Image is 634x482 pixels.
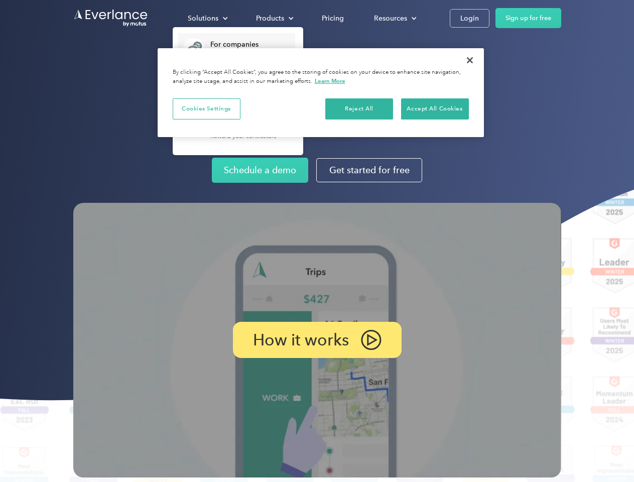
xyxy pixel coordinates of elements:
[495,8,561,28] a: Sign up for free
[74,60,124,81] input: Submit
[158,48,484,137] div: Cookie banner
[460,12,479,25] div: Login
[73,9,149,28] a: Go to homepage
[173,68,469,86] div: By clicking “Accept All Cookies”, you agree to the storing of cookies on your device to enhance s...
[401,98,469,119] button: Accept All Cookies
[459,49,481,71] button: Close
[178,33,295,66] a: For companiesEasy vehicle reimbursements
[256,12,284,25] div: Products
[450,9,489,28] a: Login
[364,10,425,27] div: Resources
[173,27,303,155] nav: Solutions
[315,77,345,84] a: More information about your privacy, opens in a new tab
[173,98,240,119] button: Cookies Settings
[312,10,354,27] a: Pricing
[322,12,344,25] div: Pricing
[158,48,484,137] div: Privacy
[316,158,422,182] a: Get started for free
[210,40,290,50] div: For companies
[212,158,308,183] a: Schedule a demo
[374,12,407,25] div: Resources
[325,98,393,119] button: Reject All
[246,10,302,27] div: Products
[253,334,349,346] p: How it works
[178,10,236,27] div: Solutions
[188,12,218,25] div: Solutions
